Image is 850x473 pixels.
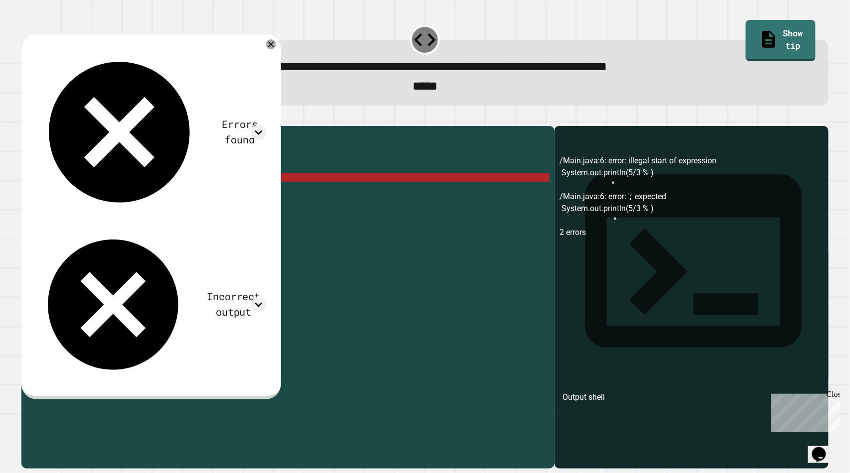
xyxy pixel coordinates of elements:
[201,289,266,320] div: Incorrect output
[746,20,816,61] a: Show tip
[767,390,840,432] iframe: chat widget
[808,433,840,463] iframe: chat widget
[214,117,266,147] div: Errors found
[560,155,824,469] div: /Main.java:6: error: illegal start of expression System.out.println(5/3 % ) ^ /Main.java:6: error...
[4,4,69,63] div: Chat with us now!Close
